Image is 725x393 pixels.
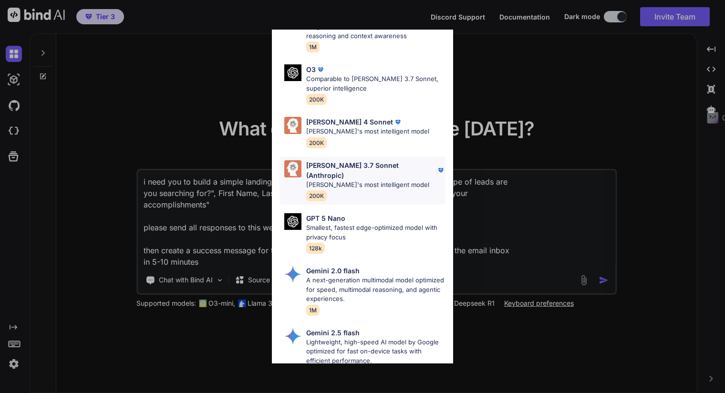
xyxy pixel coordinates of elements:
img: premium [316,65,325,74]
p: Gemini 2.0 flash [306,266,360,276]
p: [PERSON_NAME]'s most intelligent model [306,180,445,190]
img: Pick Models [284,213,301,230]
p: GPT 5 Nano [306,213,345,223]
img: Pick Models [284,160,301,177]
p: Comparable to [PERSON_NAME] 3.7 Sonnet, superior intelligence [306,74,445,93]
img: Pick Models [284,328,301,345]
p: [PERSON_NAME] 4 Sonnet [306,117,393,127]
p: A next-generation multimodal model optimized for speed, multimodal reasoning, and agentic experie... [306,276,445,304]
img: Pick Models [284,266,301,283]
p: Gemini 2.5 flash [306,328,360,338]
img: Pick Models [284,117,301,134]
p: O3 [306,64,316,74]
img: Pick Models [284,64,301,81]
span: 200K [306,137,327,148]
img: premium [436,165,445,175]
p: Smallest, fastest edge-optimized model with privacy focus [306,223,445,242]
p: [PERSON_NAME] 3.7 Sonnet (Anthropic) [306,160,436,180]
span: 128k [306,243,325,254]
span: 200K [306,190,327,201]
p: Lightweight, high-speed AI model by Google optimized for fast on-device tasks with efficient perf... [306,338,445,366]
span: 200K [306,94,327,105]
span: 1M [306,41,320,52]
span: 1M [306,305,320,316]
img: premium [393,117,403,127]
p: [PERSON_NAME]'s most intelligent model [306,127,429,136]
